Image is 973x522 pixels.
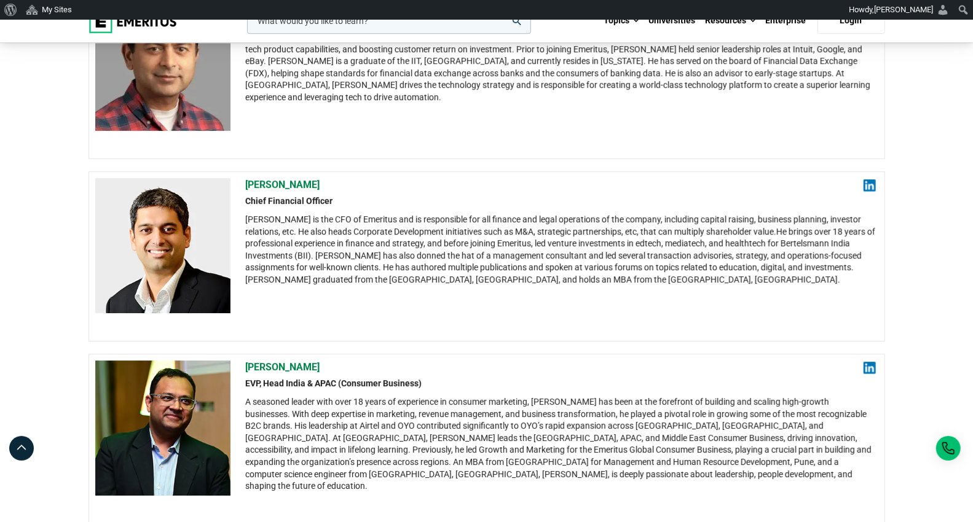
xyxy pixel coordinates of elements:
[245,195,876,208] h2: Chief Financial Officer
[95,360,230,496] img: Avnish
[247,8,531,34] input: woocommerce-product-search-field-0
[245,378,876,390] h2: EVP, Head India & APAC (Consumer Business)
[95,178,230,313] img: Pranjal
[874,5,933,14] span: [PERSON_NAME]
[863,362,875,374] img: linkedin.png
[245,214,876,286] div: [PERSON_NAME] is the CFO of Emeritus and is responsible for all finance and legal operations of t...
[245,396,876,493] div: A seasoned leader with over 18 years of experience in consumer marketing, [PERSON_NAME] has been ...
[245,360,876,374] h2: [PERSON_NAME]
[245,31,876,104] div: With a career spanning three decades across both startups and large companies, Bhushan has experi...
[863,179,875,192] img: linkedin.png
[817,8,885,34] a: Login
[245,178,876,192] h2: [PERSON_NAME]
